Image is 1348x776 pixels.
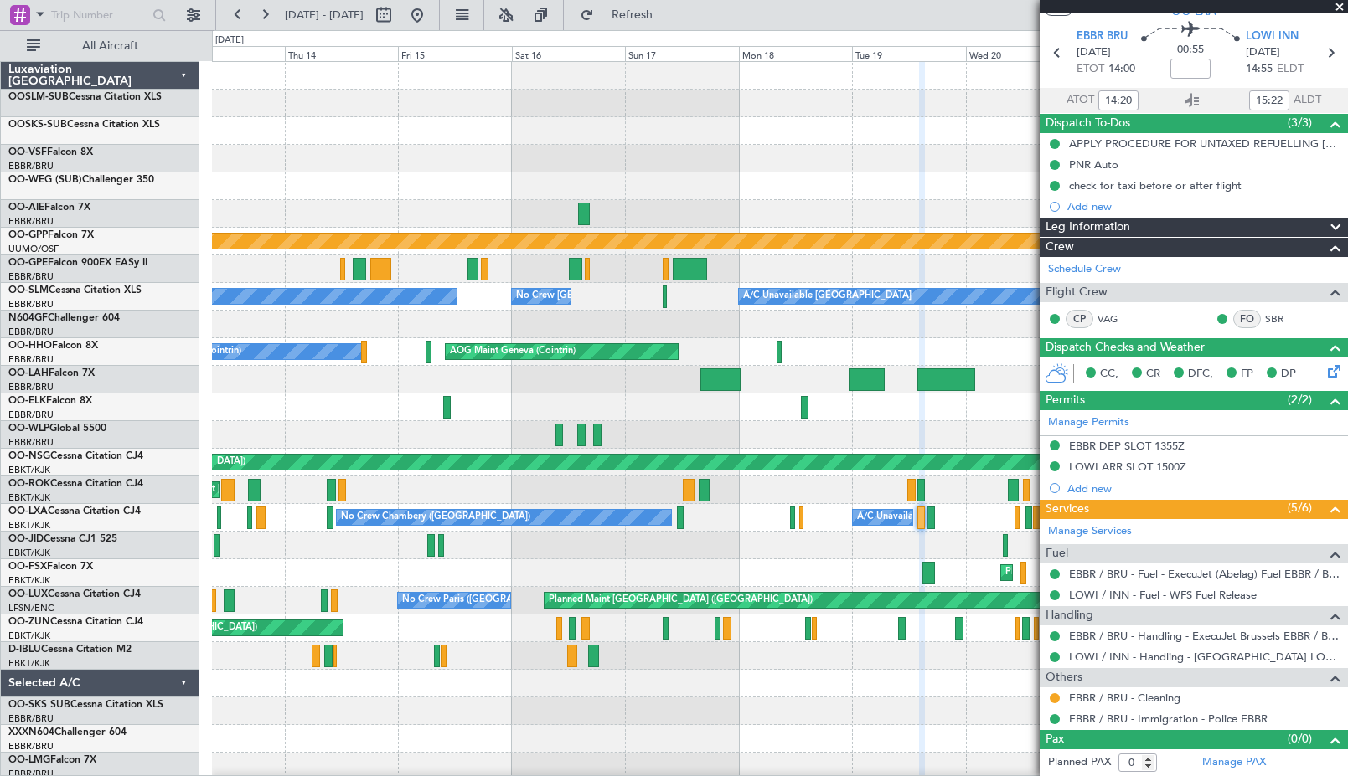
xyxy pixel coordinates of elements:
[1202,754,1266,771] a: Manage PAX
[8,313,120,323] a: N604GFChallenger 604
[215,33,244,48] div: [DATE]
[1146,366,1160,383] span: CR
[597,9,668,21] span: Refresh
[1098,90,1139,110] input: --:--
[8,230,48,240] span: OO-GPP
[1046,544,1068,563] span: Fuel
[1066,310,1093,328] div: CP
[1046,218,1130,237] span: Leg Information
[8,534,44,544] span: OO-JID
[8,368,49,378] span: OO-LAH
[1108,61,1135,78] span: 14:00
[1281,366,1296,383] span: DP
[1246,44,1280,61] span: [DATE]
[1277,61,1304,78] span: ELDT
[1069,439,1185,453] div: EBBR DEP SLOT 1355Z
[8,436,54,449] a: EBBR/BRU
[8,547,50,559] a: EBKT/KJK
[8,203,90,213] a: OO-AIEFalcon 7X
[8,230,94,240] a: OO-GPPFalcon 7X
[8,92,162,102] a: OOSLM-SUBCessna Citation XLS
[8,258,147,268] a: OO-GPEFalcon 900EX EASy II
[8,258,48,268] span: OO-GPE
[398,46,512,61] div: Fri 15
[1069,157,1118,172] div: PNR Auto
[1046,668,1082,687] span: Others
[8,630,50,642] a: EBKT/KJK
[8,562,93,572] a: OO-FSXFalcon 7X
[1069,136,1340,151] div: APPLY PROCEDURE FOR UNTAXED REFUELLING [GEOGRAPHIC_DATA]
[8,451,50,461] span: OO-NSG
[8,740,54,753] a: EBBR/BRU
[402,588,568,613] div: No Crew Paris ([GEOGRAPHIC_DATA])
[8,341,98,351] a: OO-HHOFalcon 8X
[8,712,54,725] a: EBBR/BRU
[18,33,182,59] button: All Aircraft
[8,755,50,765] span: OO-LMG
[739,46,853,61] div: Mon 18
[8,92,69,102] span: OOSLM-SUB
[8,464,50,476] a: EBKT/KJK
[1005,560,1201,585] div: Planned Maint Kortrijk-[GEOGRAPHIC_DATA]
[625,46,739,61] div: Sun 17
[8,589,48,599] span: OO-LUX
[1077,28,1128,45] span: EBBR BRU
[8,479,143,489] a: OO-ROKCessna Citation CJ4
[8,326,54,338] a: EBBR/BRU
[1288,114,1312,131] span: (3/3)
[8,424,49,434] span: OO-WLP
[44,40,177,52] span: All Aircraft
[8,617,50,627] span: OO-ZUN
[8,574,50,587] a: EBKT/KJK
[8,519,50,532] a: EBKT/KJK
[8,755,96,765] a: OO-LMGFalcon 7X
[1048,523,1132,540] a: Manage Services
[1249,90,1289,110] input: --:--
[1288,499,1312,516] span: (5/6)
[1100,366,1118,383] span: CC,
[8,506,141,516] a: OO-LXACessna Citation CJ4
[8,313,48,323] span: N604GF
[966,46,1080,61] div: Wed 20
[8,160,54,172] a: EBBR/BRU
[8,147,93,157] a: OO-VSFFalcon 8X
[8,341,52,351] span: OO-HHO
[8,298,54,311] a: EBBR/BRU
[1048,754,1111,771] label: Planned PAX
[1069,650,1340,664] a: LOWI / INN - Handling - [GEOGRAPHIC_DATA] LOWI / INN
[549,588,813,613] div: Planned Maint [GEOGRAPHIC_DATA] ([GEOGRAPHIC_DATA])
[171,46,285,61] div: Wed 13
[1046,730,1064,749] span: Pax
[1069,691,1180,705] a: EBBR / BRU - Cleaning
[1246,61,1273,78] span: 14:55
[8,534,117,544] a: OO-JIDCessna CJ1 525
[1067,199,1340,213] div: Add new
[1046,606,1093,625] span: Handling
[8,381,54,393] a: EBBR/BRU
[1067,481,1340,496] div: Add new
[8,589,141,599] a: OO-LUXCessna Citation CJ4
[285,8,364,23] span: [DATE] - [DATE]
[512,46,626,61] div: Sat 16
[1241,366,1253,383] span: FP
[8,147,47,157] span: OO-VSF
[8,451,143,461] a: OO-NSGCessna Citation CJ4
[857,505,1169,530] div: A/C Unavailable [GEOGRAPHIC_DATA] ([GEOGRAPHIC_DATA] National)
[8,727,127,737] a: XXXN604Challenger 604
[743,284,912,309] div: A/C Unavailable [GEOGRAPHIC_DATA]
[1048,414,1129,431] a: Manage Permits
[8,645,132,655] a: D-IBLUCessna Citation M2
[8,506,48,516] span: OO-LXA
[1046,338,1205,357] span: Dispatch Checks and Weather
[1069,712,1268,726] a: EBBR / BRU - Immigration - Police EBBR
[852,46,966,61] div: Tue 19
[1067,92,1094,109] span: ATOT
[285,46,399,61] div: Thu 14
[1098,311,1135,326] a: VAG
[8,727,54,737] span: XXXN604
[8,700,163,710] a: OO-SKS SUBCessna Citation XLS
[1046,238,1074,257] span: Crew
[516,284,797,309] div: No Crew [GEOGRAPHIC_DATA] ([GEOGRAPHIC_DATA] National)
[1069,178,1242,193] div: check for taxi before or after flight
[1077,44,1111,61] span: [DATE]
